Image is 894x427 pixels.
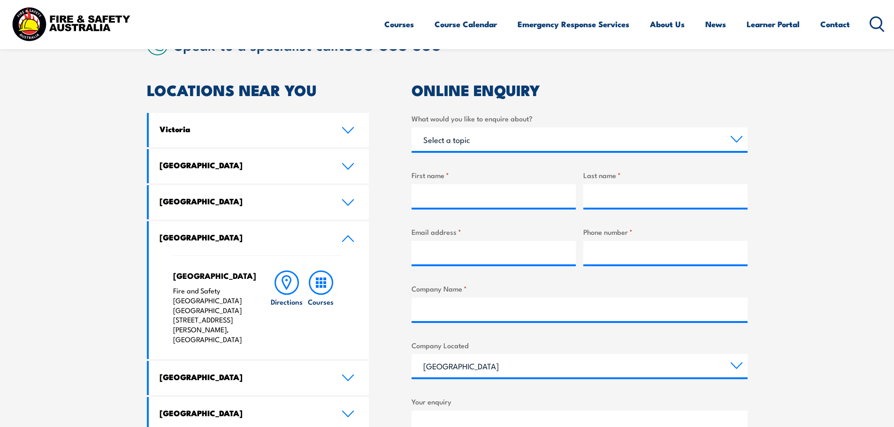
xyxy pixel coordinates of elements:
[747,12,800,37] a: Learner Portal
[412,340,748,351] label: Company Located
[160,196,328,206] h4: [GEOGRAPHIC_DATA]
[147,83,369,96] h2: LOCATIONS NEAR YOU
[271,297,303,307] h6: Directions
[820,12,850,37] a: Contact
[518,12,629,37] a: Emergency Response Services
[435,12,497,37] a: Course Calendar
[160,372,328,382] h4: [GEOGRAPHIC_DATA]
[583,226,748,237] label: Phone number
[149,221,369,255] a: [GEOGRAPHIC_DATA]
[149,149,369,183] a: [GEOGRAPHIC_DATA]
[173,270,252,281] h4: [GEOGRAPHIC_DATA]
[412,226,576,237] label: Email address
[160,124,328,134] h4: Victoria
[160,232,328,242] h4: [GEOGRAPHIC_DATA]
[149,361,369,395] a: [GEOGRAPHIC_DATA]
[308,297,334,307] h6: Courses
[149,113,369,147] a: Victoria
[160,160,328,170] h4: [GEOGRAPHIC_DATA]
[384,12,414,37] a: Courses
[705,12,726,37] a: News
[160,408,328,418] h4: [GEOGRAPHIC_DATA]
[412,170,576,180] label: First name
[412,283,748,294] label: Company Name
[304,270,338,345] a: Courses
[583,170,748,180] label: Last name
[412,396,748,407] label: Your enquiry
[173,286,252,345] p: Fire and Safety [GEOGRAPHIC_DATA] [GEOGRAPHIC_DATA] [STREET_ADDRESS][PERSON_NAME], [GEOGRAPHIC_DATA]
[175,36,748,52] h2: Speak to a specialist call
[149,185,369,219] a: [GEOGRAPHIC_DATA]
[412,83,748,96] h2: ONLINE ENQUIRY
[270,270,304,345] a: Directions
[412,113,748,124] label: What would you like to enquire about?
[650,12,685,37] a: About Us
